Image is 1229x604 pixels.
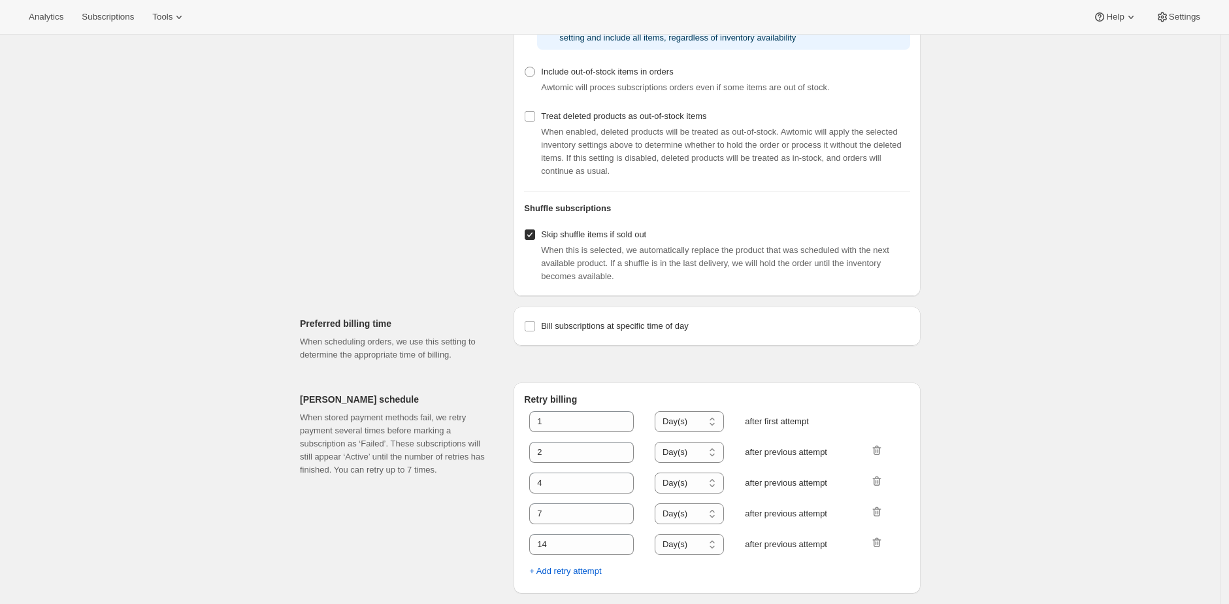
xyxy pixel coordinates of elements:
span: Tools [152,12,172,22]
p: When scheduling orders, we use this setting to determine the appropriate time of billing. [300,335,493,361]
span: Settings [1169,12,1200,22]
span: after previous attempt [745,538,849,551]
button: Analytics [21,8,71,26]
h2: Retry billing [524,393,910,406]
span: after previous attempt [745,477,849,490]
button: Tools [144,8,193,26]
span: Analytics [29,12,63,22]
span: Include out-of-stock items in orders [541,67,673,76]
h2: Preferred billing time [300,317,493,330]
button: Subscriptions [74,8,142,26]
span: after first attempt [745,415,849,428]
h2: Shuffle subscriptions [524,202,910,215]
span: Awtomic will proces subscriptions orders even if some items are out of stock. [541,82,829,92]
button: Settings [1148,8,1208,26]
h2: [PERSON_NAME] schedule [300,393,493,406]
span: after previous attempt [745,507,849,520]
p: When stored payment methods fail, we retry payment several times before marking a subscription as... [300,411,493,477]
button: Help [1085,8,1145,26]
span: + Add retry attempt [529,565,601,578]
button: + Add retry attempt [521,561,609,582]
span: Treat deleted products as out-of-stock items [541,111,706,121]
span: after previous attempt [745,446,849,459]
span: Bill subscriptions at specific time of day [541,321,688,331]
span: Help [1106,12,1124,22]
span: Subscriptions [82,12,134,22]
span: Skip shuffle items if sold out [541,229,646,239]
span: When enabled, deleted products will be treated as out-of-stock. Awtomic will apply the selected i... [541,127,901,176]
span: When this is selected, we automatically replace the product that was scheduled with the next avai... [541,245,889,281]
